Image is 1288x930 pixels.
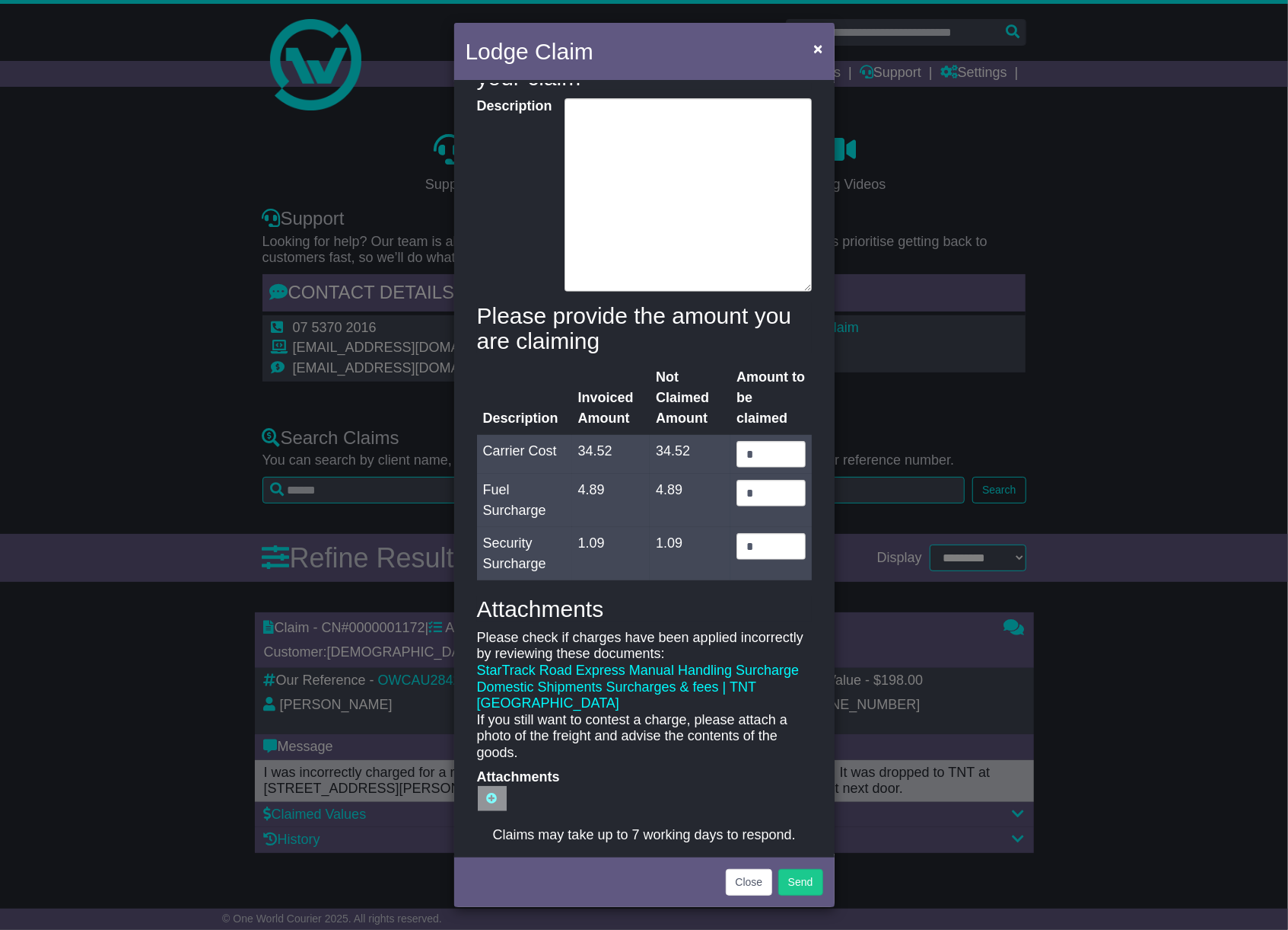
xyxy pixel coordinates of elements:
[650,435,730,474] td: 34.52
[477,435,572,474] td: Carrier Cost
[477,679,756,711] a: Domestic Shipments Surcharges & fees | TNT [GEOGRAPHIC_DATA]
[813,40,822,57] span: ×
[477,827,812,844] div: Claims may take up to 7 working days to respond.
[469,769,557,813] label: Attachments
[469,98,557,288] label: Description
[477,474,572,527] td: Fuel Surcharge
[650,361,730,435] th: Not Claimed Amount
[572,474,650,527] td: 4.89
[572,527,650,580] td: 1.09
[726,869,773,896] button: Close
[572,361,650,435] th: Invoiced Amount
[477,596,812,622] h4: Attachments
[466,34,593,69] h4: Lodge Claim
[477,361,572,435] th: Description
[650,527,730,580] td: 1.09
[477,663,800,678] a: StarTrack Road Express Manual Handling Surcharge
[650,474,730,527] td: 4.89
[477,303,812,353] h4: Please provide the amount you are claiming
[778,869,823,896] button: Send
[730,361,811,435] th: Amount to be claimed
[806,33,830,64] button: Close
[477,527,572,580] td: Security Surcharge
[477,630,812,762] p: Please check if charges have been applied incorrectly by reviewing these documents: If you still ...
[572,435,650,474] td: 34.52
